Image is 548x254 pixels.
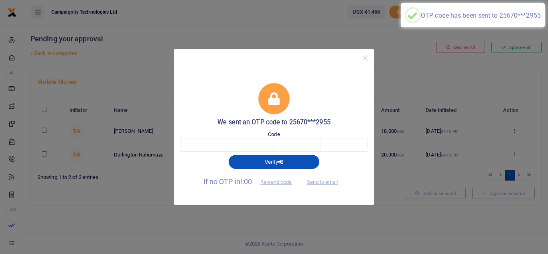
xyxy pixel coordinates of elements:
label: Code [268,130,280,138]
div: OTP code has been sent to 25670***2955 [421,12,541,19]
button: Verify [229,155,319,169]
h5: We sent an OTP code to 25670***2955 [180,118,368,126]
span: !:00 [240,177,252,186]
button: Close [359,52,371,64]
span: If no OTP in [203,177,299,186]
